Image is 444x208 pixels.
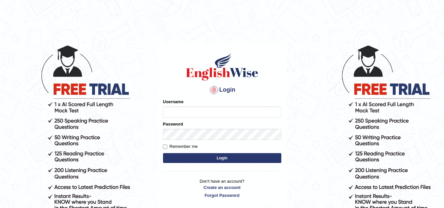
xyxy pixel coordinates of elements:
[163,145,167,149] input: Remember me
[163,121,183,127] label: Password
[163,192,281,198] a: Forgot Password
[163,178,281,198] p: Don't have an account?
[185,52,260,81] img: Logo of English Wise sign in for intelligent practice with AI
[163,99,184,105] label: Username
[163,184,281,191] a: Create an account
[163,85,281,95] h4: Login
[163,153,281,163] button: Login
[163,143,198,150] label: Remember me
